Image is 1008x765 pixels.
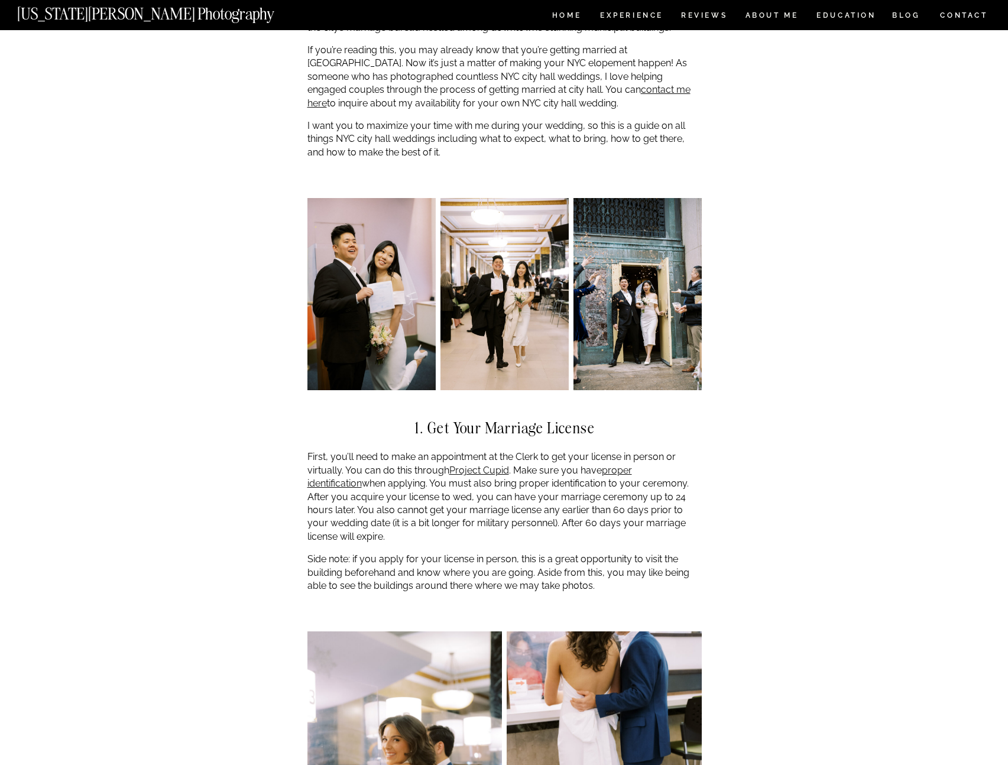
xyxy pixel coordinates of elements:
img: nyc city hall wedding photographer [307,198,436,390]
a: EDUCATION [815,12,877,22]
p: I want you to maximize your time with me during your wedding, so this is a guide on all things NY... [307,119,702,159]
a: BLOG [892,12,921,22]
h2: 1. Get Your Marriage License [307,420,702,436]
a: REVIEWS [681,12,725,22]
p: If you’re reading this, you may already know that you’re getting married at [GEOGRAPHIC_DATA]. No... [307,44,702,110]
a: CONTACT [939,9,988,22]
a: Experience [600,12,662,22]
p: Side note: if you apply for your license in person, this is a great opportunity to visit the buil... [307,553,702,592]
a: ABOUT ME [745,12,799,22]
a: Project Cupid [449,465,509,476]
p: First, you’ll need to make an appointment at the Clerk to get your license in person or virtually... [307,450,702,543]
a: contact me here [307,84,691,108]
img: nyc city hall wedding exit with confetti [573,198,702,390]
img: nyc city hall wedding at nyc city clerk [440,198,569,390]
a: HOME [550,12,584,22]
a: [US_STATE][PERSON_NAME] Photography [17,6,314,16]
